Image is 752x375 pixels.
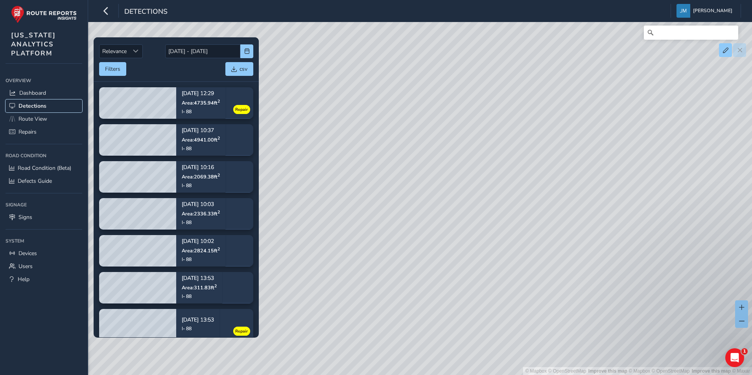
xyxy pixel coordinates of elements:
[18,177,52,185] span: Defects Guide
[182,202,220,208] p: [DATE] 10:03
[11,6,77,23] img: rr logo
[217,246,220,252] sup: 2
[6,247,82,260] a: Devices
[214,283,217,289] sup: 2
[182,293,217,300] div: I- 88
[6,260,82,273] a: Users
[18,128,37,136] span: Repairs
[6,162,82,175] a: Road Condition (Beta)
[182,219,220,226] div: I- 88
[235,328,248,335] span: Repair
[217,98,220,104] sup: 2
[182,91,220,97] p: [DATE] 12:29
[240,65,247,73] span: csv
[18,263,33,270] span: Users
[182,284,217,291] span: Area: 311.83 ft
[182,136,220,143] span: Area: 4941.00 ft
[693,4,732,18] span: [PERSON_NAME]
[741,348,748,355] span: 1
[6,75,82,86] div: Overview
[6,86,82,99] a: Dashboard
[182,325,214,332] div: I- 88
[6,273,82,286] a: Help
[217,209,220,215] sup: 2
[18,102,46,110] span: Detections
[6,99,82,112] a: Detections
[18,276,29,283] span: Help
[18,164,71,172] span: Road Condition (Beta)
[182,247,220,254] span: Area: 2824.15 ft
[182,239,220,244] p: [DATE] 10:02
[182,108,220,115] div: I- 88
[182,317,214,323] p: [DATE] 13:53
[6,199,82,211] div: Signage
[235,107,248,113] span: Repair
[182,182,220,189] div: I- 88
[124,7,168,18] span: Detections
[182,173,220,180] span: Area: 2069.38 ft
[182,145,220,152] div: I- 88
[18,250,37,257] span: Devices
[725,348,744,367] iframe: Intercom live chat
[6,235,82,247] div: System
[182,165,220,171] p: [DATE] 10:16
[99,62,126,76] button: Filters
[19,89,46,97] span: Dashboard
[676,4,735,18] button: [PERSON_NAME]
[6,112,82,125] a: Route View
[18,115,47,123] span: Route View
[11,31,56,58] span: [US_STATE] ANALYTICS PLATFORM
[182,210,220,217] span: Area: 2336.33 ft
[100,45,129,58] span: Relevance
[217,135,220,141] sup: 2
[182,276,217,281] p: [DATE] 13:53
[644,26,738,40] input: Search
[182,128,220,134] p: [DATE] 10:37
[225,62,253,76] button: csv
[6,175,82,187] a: Defects Guide
[676,4,690,18] img: diamond-layout
[182,256,220,263] div: I- 88
[18,213,32,221] span: Signs
[129,45,142,58] div: Sort by Date
[6,150,82,162] div: Road Condition
[182,99,220,106] span: Area: 4735.94 ft
[217,172,220,178] sup: 2
[6,125,82,138] a: Repairs
[6,211,82,224] a: Signs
